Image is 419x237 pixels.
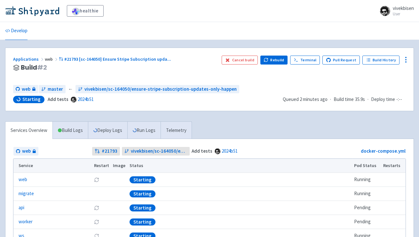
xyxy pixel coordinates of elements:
[5,22,28,40] a: Develop
[130,176,155,183] div: Starting
[13,147,38,156] a: web
[393,12,414,16] small: User
[94,219,99,225] button: Restart pod
[352,187,381,201] td: Running
[352,201,381,215] td: Pending
[371,96,395,103] span: Deploy time
[396,96,402,103] span: -:--
[300,96,328,102] time: 2 minutes ago
[64,56,171,62] span: #21793 [sc-164050] Ensure Stripe Subscription upda ...
[78,96,94,102] a: 2024b51
[94,205,99,210] button: Restart pod
[355,96,365,103] span: 35.9s
[161,122,192,139] a: Telemetry
[37,63,47,72] span: # 2
[5,122,52,139] a: Services Overview
[376,6,414,16] a: vivekbisen User
[127,122,161,139] a: Run Logs
[92,147,120,156] a: #21793
[22,96,41,103] span: Starting
[19,190,34,197] a: migrate
[222,148,238,154] a: 2024b51
[94,177,99,182] button: Restart pod
[352,159,381,173] th: Pod Status
[130,204,155,211] div: Starting
[75,85,239,94] a: vivekbisen/sc-164050/ensure-stripe-subscription-updates-only-happen
[361,148,406,154] a: docker-compose.yml
[111,159,128,173] th: Image
[53,122,88,139] a: Build Logs
[67,5,104,17] a: healthie
[22,148,31,155] span: web
[130,190,155,197] div: Starting
[283,96,328,102] span: Queued
[131,148,187,155] span: vivekbisen/sc-164050/ensure-stripe-subscription-updates-only-happen
[19,176,27,183] a: web
[222,56,258,65] button: Cancel build
[352,173,381,187] td: Running
[322,56,360,65] a: Pull Request
[102,148,117,155] strong: # 21793
[68,86,73,93] span: ←
[48,96,68,102] strong: Add tests
[84,86,237,93] span: vivekbisen/sc-164050/ensure-stripe-subscription-updates-only-happen
[39,85,66,94] a: master
[352,215,381,229] td: Pending
[283,96,406,103] div: · ·
[128,159,352,173] th: Status
[13,85,38,94] a: web
[393,5,414,11] span: vivekbisen
[334,96,354,103] span: Build time
[192,148,212,154] strong: Add tests
[13,159,92,173] th: Service
[88,122,127,139] a: Deploy Logs
[48,86,63,93] span: master
[45,56,59,62] span: web
[92,159,111,173] th: Restart
[362,56,399,65] a: Build History
[13,56,45,62] a: Applications
[122,147,190,156] a: vivekbisen/sc-164050/ensure-stripe-subscription-updates-only-happen
[19,218,33,226] a: worker
[260,56,288,65] button: Rebuild
[21,64,47,71] span: Build
[59,56,172,62] a: #21793 [sc-164050] Ensure Stripe Subscription upda...
[290,56,320,65] a: Terminal
[22,86,30,93] span: web
[130,218,155,226] div: Starting
[381,159,406,173] th: Restarts
[5,6,59,16] img: Shipyard logo
[19,204,24,211] a: api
